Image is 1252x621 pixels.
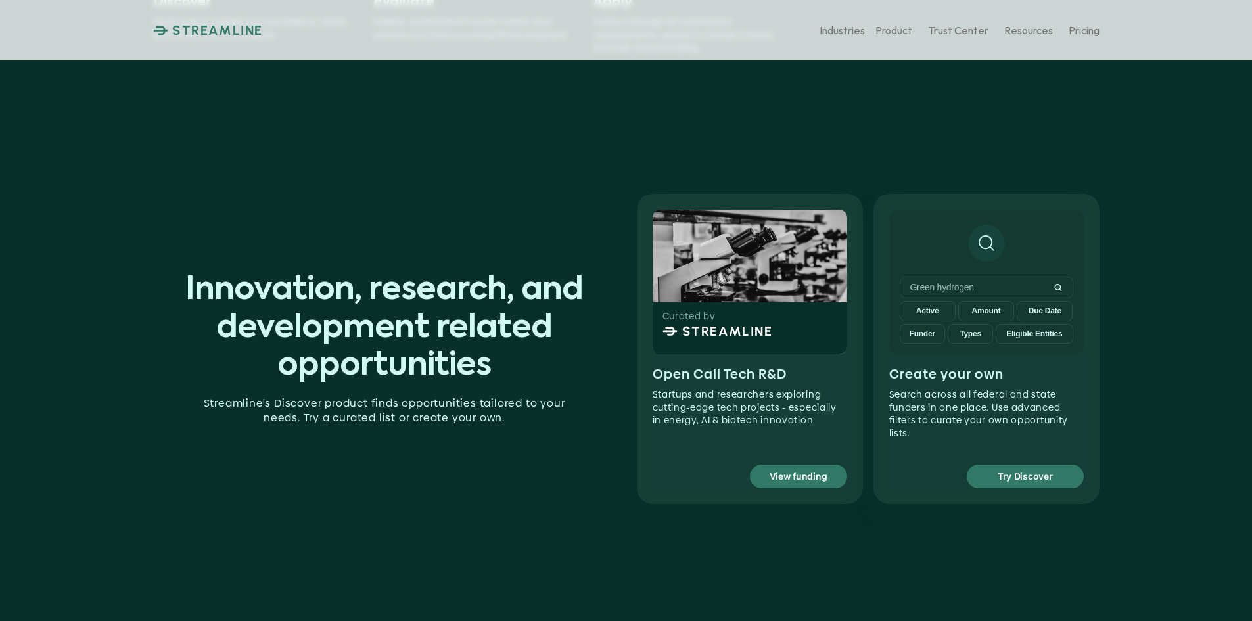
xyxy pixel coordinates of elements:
[910,329,935,338] p: Funder
[928,24,988,36] p: Trust Center
[972,306,1001,315] p: Amount
[1004,24,1053,36] p: Resources
[196,396,573,426] p: Streamline's Discover product finds opportunities tailored to your needs. Try a curated list or c...
[960,329,981,338] p: Types
[998,468,1053,485] p: Try Discover
[662,310,870,323] p: Curated by
[1029,306,1061,315] p: Due Date
[875,24,912,36] p: Product
[172,22,263,38] p: STREAMLINE
[653,366,847,382] p: Open Call Tech R&D
[916,306,939,315] p: Active
[820,24,865,36] p: Industries
[967,465,1084,488] a: Try Discover
[1004,19,1053,42] a: Resources
[889,366,1084,382] p: Create your own
[889,388,1084,440] p: Search across all federal and state funders in one place. Use advanced filters to curate your own...
[770,468,827,485] p: View funding
[1006,329,1062,338] p: Eligible Entities
[153,22,263,38] a: STREAMLINE
[653,388,847,427] p: Startups and researchers exploring cutting-edge tech projects - especially in energy, AI & biotec...
[1069,24,1100,36] p: Pricing
[928,19,988,42] a: Trust Center
[910,282,1048,293] p: Green hydrogen
[750,465,847,488] a: View funding
[682,323,773,339] p: STREAMLINE
[153,272,616,386] p: Innovation, research, and development related opportunities
[1069,19,1100,42] a: Pricing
